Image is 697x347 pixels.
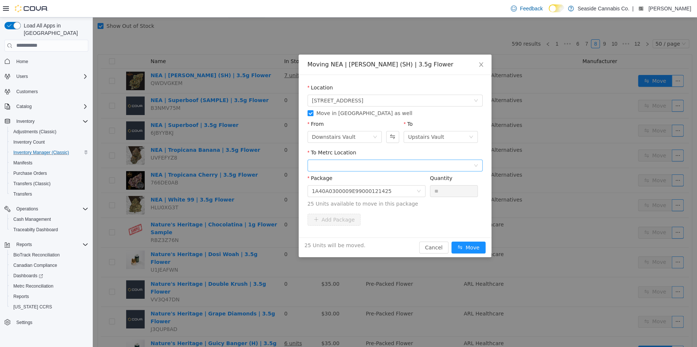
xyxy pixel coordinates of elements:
button: Inventory [1,116,91,127]
span: Transfers (Classic) [10,179,88,188]
a: Cash Management [10,215,54,224]
a: Metrc Reconciliation [10,282,56,291]
span: Purchase Orders [13,170,47,176]
a: Settings [13,318,35,327]
button: Canadian Compliance [7,260,91,271]
button: Transfers [7,189,91,199]
span: [US_STATE] CCRS [13,304,52,310]
button: Cancel [326,224,356,236]
span: Metrc Reconciliation [13,283,53,289]
span: Cash Management [13,216,51,222]
span: 25 Units will be moved. [212,224,273,232]
i: icon: down [381,81,385,86]
i: icon: down [376,117,381,122]
span: Adjustments (Classic) [13,129,56,135]
label: To Metrc Location [215,132,264,138]
button: Catalog [1,101,91,112]
span: Cash Management [10,215,88,224]
button: Adjustments (Classic) [7,127,91,137]
a: Purchase Orders [10,169,50,178]
button: Manifests [7,158,91,168]
span: 14 Lots Hollow Road [219,78,271,89]
button: Reports [1,239,91,250]
a: Inventory Count [10,138,48,147]
span: Settings [13,317,88,327]
span: Users [13,72,88,81]
img: Cova [15,5,48,12]
span: Operations [13,204,88,213]
div: Moving NEA | [PERSON_NAME] (SH) | 3.5g Flower [215,43,390,51]
a: Dashboards [7,271,91,281]
input: Dark Mode [549,4,564,12]
button: Operations [1,204,91,214]
label: Quantity [337,158,360,164]
button: Reports [13,240,35,249]
p: [PERSON_NAME] [648,4,691,13]
button: Inventory Manager (Classic) [7,147,91,158]
span: Home [13,57,88,66]
button: Settings [1,317,91,327]
div: Upstairs Vault [315,114,351,125]
div: Mehgan Wieland [637,4,645,13]
button: Swap [293,114,306,125]
a: Manifests [10,158,35,167]
span: Purchase Orders [10,169,88,178]
a: Traceabilty Dashboard [10,225,61,234]
span: Traceabilty Dashboard [13,227,58,233]
span: Canadian Compliance [10,261,88,270]
a: BioTrack Reconciliation [10,251,63,259]
i: icon: down [381,146,385,151]
a: Canadian Compliance [10,261,60,270]
button: Inventory [13,117,37,126]
i: icon: down [324,171,328,177]
button: Close [378,37,399,58]
span: Operations [16,206,38,212]
label: Package [215,158,240,164]
button: Purchase Orders [7,168,91,179]
span: Canadian Compliance [13,262,57,268]
span: BioTrack Reconciliation [13,252,60,258]
div: 1A40A0300009E99000121425 [219,168,299,179]
p: Seaside Cannabis Co. [578,4,629,13]
a: Reports [10,292,32,301]
p: | [632,4,634,13]
span: Inventory Count [13,139,45,145]
span: Dark Mode [549,12,549,13]
span: Catalog [16,104,32,109]
span: Transfers [10,190,88,199]
button: Traceabilty Dashboard [7,225,91,235]
div: Downstairs Vault [219,114,263,125]
button: Transfers (Classic) [7,179,91,189]
span: Feedback [520,5,542,12]
span: Adjustments (Classic) [10,127,88,136]
span: Manifests [10,158,88,167]
button: Customers [1,86,91,97]
button: Home [1,56,91,67]
button: Catalog [13,102,34,111]
span: Inventory Manager (Classic) [10,148,88,157]
button: icon: plusAdd Package [215,196,268,208]
a: Transfers [10,190,35,199]
span: 25 Units available to move in this package [215,183,390,190]
span: Customers [13,87,88,96]
span: Reports [13,294,29,299]
span: Move in [GEOGRAPHIC_DATA] as well [221,93,323,99]
button: Cash Management [7,214,91,225]
span: Reports [13,240,88,249]
button: [US_STATE] CCRS [7,302,91,312]
button: icon: swapMove [359,224,393,236]
span: BioTrack Reconciliation [10,251,88,259]
span: Transfers [13,191,32,197]
span: Catalog [13,102,88,111]
a: Dashboards [10,271,46,280]
span: Customers [16,89,38,95]
span: Washington CCRS [10,302,88,311]
input: Quantity [338,168,385,179]
span: Load All Apps in [GEOGRAPHIC_DATA] [21,22,88,37]
span: Reports [10,292,88,301]
a: Adjustments (Classic) [10,127,59,136]
button: Inventory Count [7,137,91,147]
span: Reports [16,242,32,248]
span: Home [16,59,28,65]
span: Dashboards [13,273,43,279]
